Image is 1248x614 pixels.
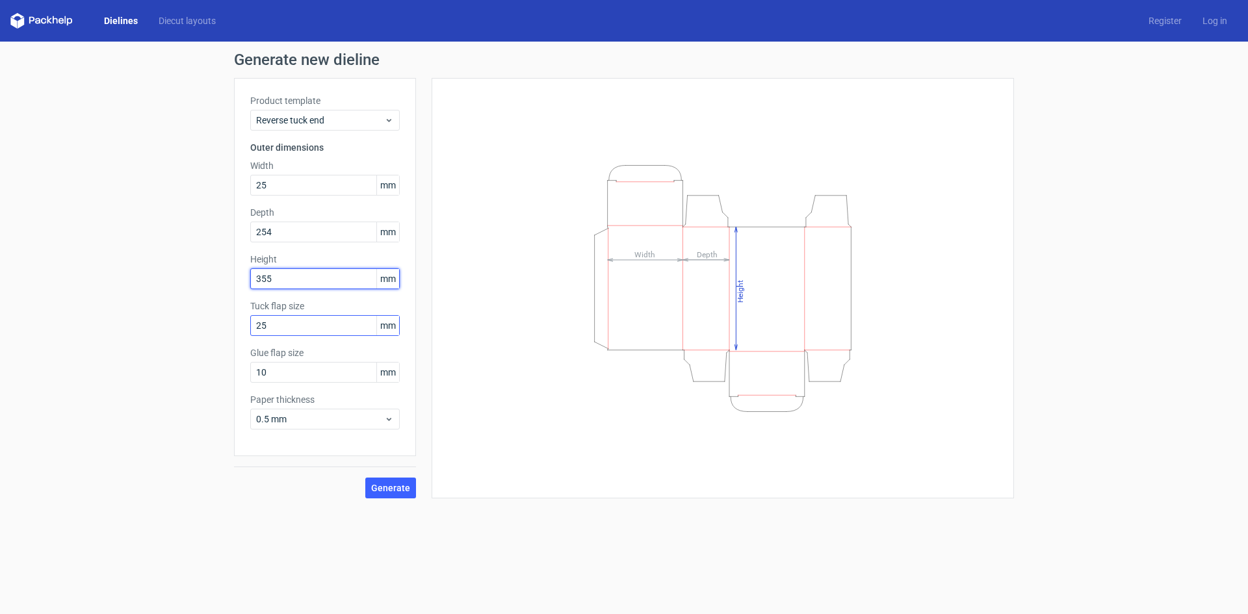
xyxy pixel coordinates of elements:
span: mm [376,316,399,335]
label: Tuck flap size [250,300,400,313]
label: Paper thickness [250,393,400,406]
span: mm [376,175,399,195]
span: Generate [371,483,410,492]
span: mm [376,222,399,242]
span: mm [376,269,399,288]
span: 0.5 mm [256,413,384,426]
tspan: Depth [697,249,718,259]
span: Reverse tuck end [256,114,384,127]
label: Glue flap size [250,346,400,359]
button: Generate [365,478,416,498]
label: Depth [250,206,400,219]
a: Dielines [94,14,148,27]
label: Width [250,159,400,172]
tspan: Height [736,279,745,302]
label: Product template [250,94,400,107]
a: Register [1138,14,1192,27]
span: mm [376,363,399,382]
a: Diecut layouts [148,14,226,27]
h3: Outer dimensions [250,141,400,154]
h1: Generate new dieline [234,52,1014,68]
tspan: Width [634,249,655,259]
label: Height [250,253,400,266]
a: Log in [1192,14,1238,27]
